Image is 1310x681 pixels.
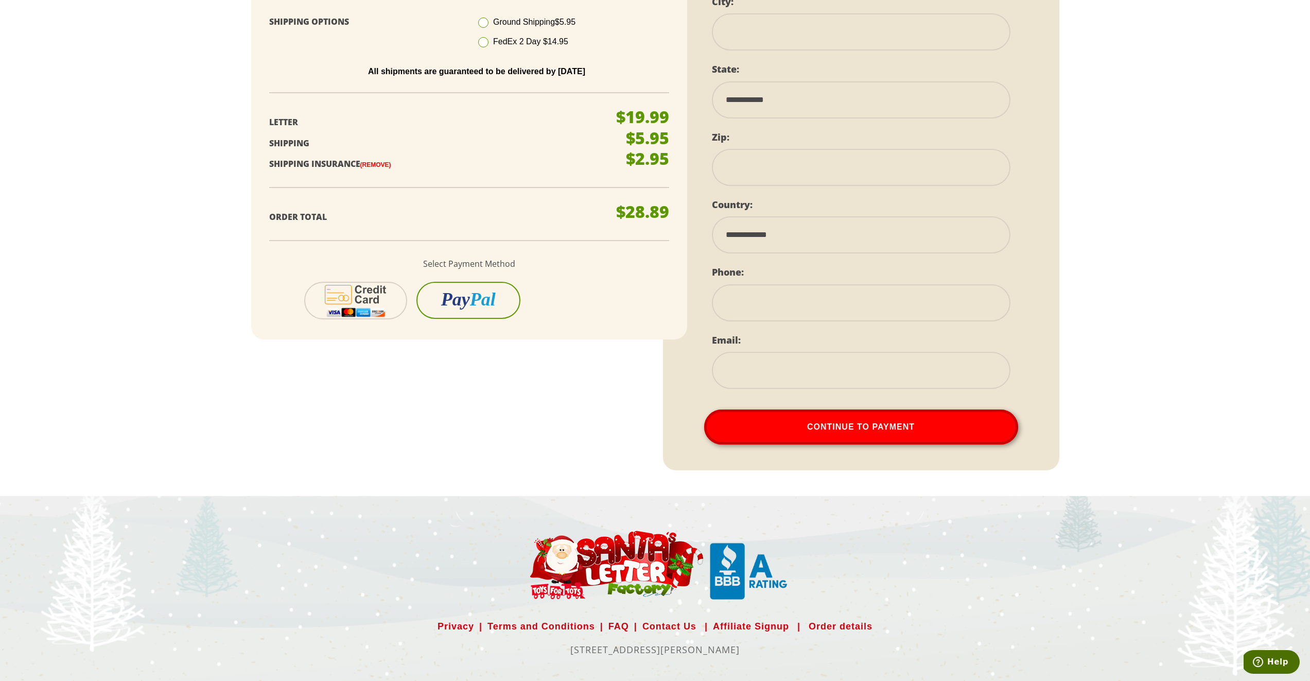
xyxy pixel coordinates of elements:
i: Pal [470,289,496,310]
a: Affiliate Signup [713,618,789,635]
a: Terms and Conditions [487,618,595,635]
img: Santa Letter Small Logo [523,530,708,600]
a: Order details [809,618,872,635]
label: State: [712,63,739,75]
span: | [792,618,806,635]
a: Contact Us [642,618,696,635]
img: cc-icon-2.svg [318,283,394,318]
img: Santa Letter Small Logo [710,543,787,600]
label: Phone: [712,266,744,278]
p: Order Total [269,210,600,225]
label: Email: [712,334,741,346]
p: $19.99 [616,109,669,125]
label: Zip: [712,131,729,143]
p: Shipping [269,136,600,151]
a: (Remove) [360,161,391,168]
p: All shipments are guaranteed to be delivered by [DATE] [277,67,677,76]
p: Letter [269,115,600,130]
i: Pay [441,289,470,310]
a: FAQ [608,618,629,635]
p: Shipping Options [269,14,462,29]
span: Ground Shipping [493,18,575,26]
p: $2.95 [626,150,669,167]
span: $5.95 [555,18,575,26]
span: | [595,618,608,635]
label: Country: [712,198,753,211]
span: | [700,618,713,635]
iframe: Opens a widget where you can find more information [1244,650,1300,676]
button: Continue To Payment [704,410,1018,445]
p: Select Payment Method [269,257,669,271]
span: | [474,618,487,635]
p: $5.95 [626,130,669,146]
p: Shipping Insurance [269,157,600,172]
a: Privacy [438,618,474,635]
button: PayPal [416,282,520,319]
p: $28.89 [616,203,669,220]
span: FedEx 2 Day $14.95 [493,37,568,46]
span: | [629,618,642,635]
p: [STREET_ADDRESS][PERSON_NAME] [323,641,987,658]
